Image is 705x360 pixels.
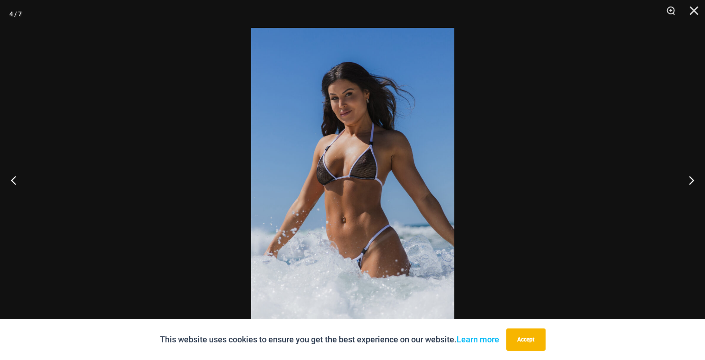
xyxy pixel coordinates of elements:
[506,328,546,351] button: Accept
[670,157,705,203] button: Next
[160,333,499,347] p: This website uses cookies to ensure you get the best experience on our website.
[457,334,499,344] a: Learn more
[9,7,22,21] div: 4 / 7
[251,28,454,332] img: Tradewinds Ink and Ivory 317 Tri Top 453 Micro 09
